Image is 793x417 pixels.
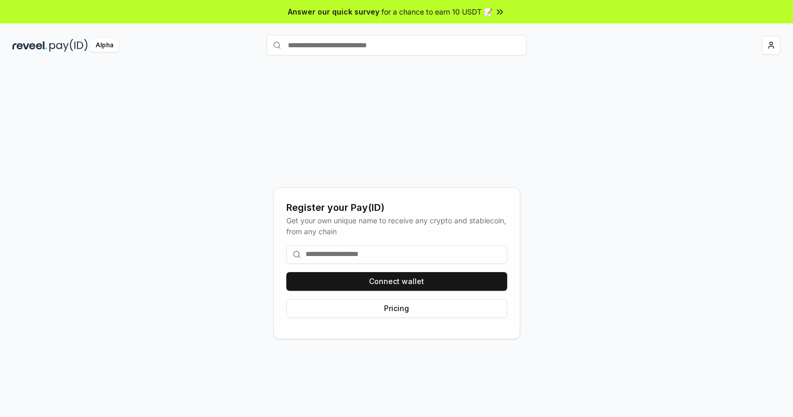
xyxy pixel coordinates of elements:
div: Alpha [90,39,119,52]
button: Connect wallet [286,272,507,291]
span: for a chance to earn 10 USDT 📝 [381,6,493,17]
img: pay_id [49,39,88,52]
div: Get your own unique name to receive any crypto and stablecoin, from any chain [286,215,507,237]
img: reveel_dark [12,39,47,52]
span: Answer our quick survey [288,6,379,17]
button: Pricing [286,299,507,318]
div: Register your Pay(ID) [286,200,507,215]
